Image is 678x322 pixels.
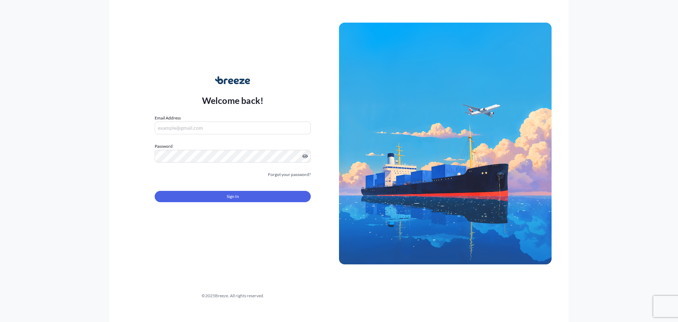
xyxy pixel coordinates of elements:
img: Ship illustration [339,23,552,264]
input: example@gmail.com [155,122,311,134]
a: Forgot your password? [268,171,311,178]
span: Sign In [227,193,239,200]
label: Email Address [155,115,181,122]
button: Show password [302,153,308,159]
div: © 2025 Breeze. All rights reserved. [126,292,339,299]
label: Password [155,143,311,150]
button: Sign In [155,191,311,202]
p: Welcome back! [202,95,264,106]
